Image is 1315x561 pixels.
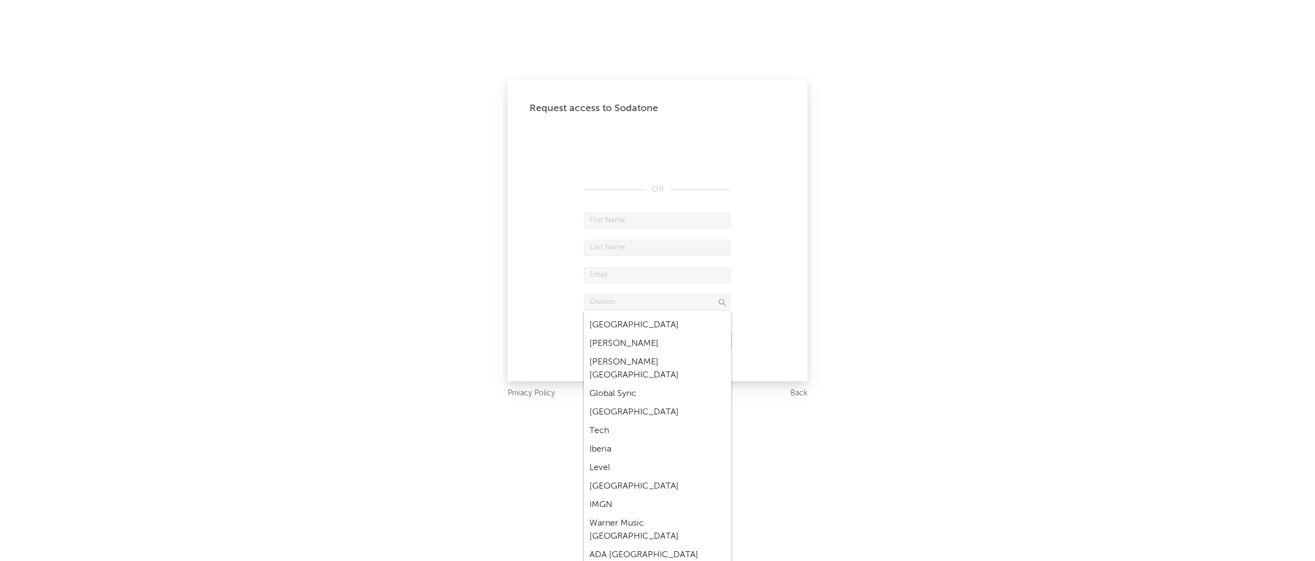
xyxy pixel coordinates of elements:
input: First Name [584,212,731,229]
div: Global Sync [584,385,731,403]
input: Last Name [584,240,731,256]
input: Division [584,294,731,310]
div: OR [584,183,731,196]
div: Iberia [584,440,731,459]
a: Back [790,387,807,400]
div: [GEOGRAPHIC_DATA] [584,477,731,496]
div: Warner Music [GEOGRAPHIC_DATA] [584,514,731,546]
div: Tech [584,422,731,440]
a: Privacy Policy [508,387,555,400]
div: [PERSON_NAME] [GEOGRAPHIC_DATA] [584,353,731,385]
div: [PERSON_NAME] [584,334,731,353]
div: Request access to Sodatone [529,102,786,115]
input: Email [584,267,731,283]
div: Level [584,459,731,477]
div: [GEOGRAPHIC_DATA] [584,403,731,422]
div: [GEOGRAPHIC_DATA] [584,316,731,334]
div: IMGN [584,496,731,514]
